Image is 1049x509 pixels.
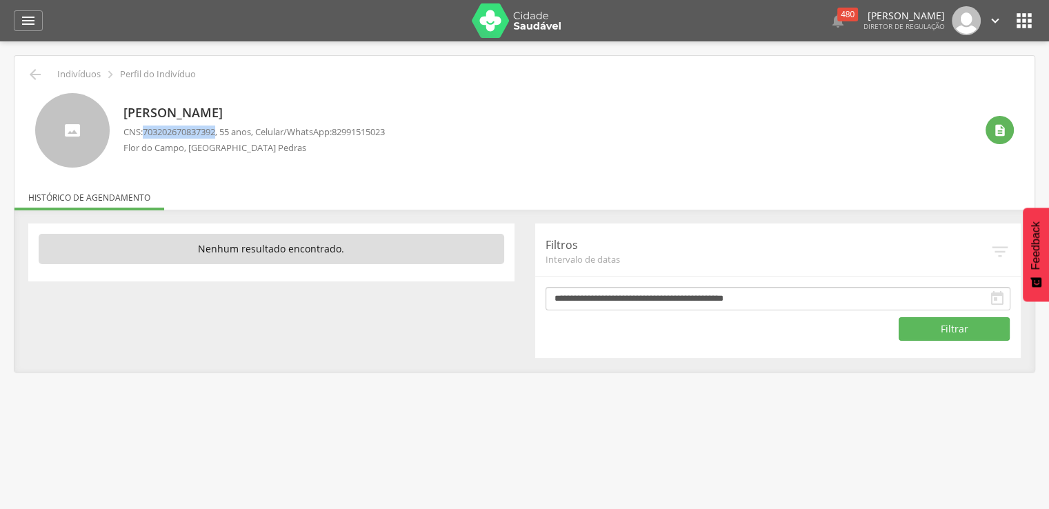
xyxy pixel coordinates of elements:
[27,66,43,83] i: Voltar
[830,6,846,35] a:  480
[332,126,385,138] span: 82991515023
[20,12,37,29] i: 
[39,234,504,264] p: Nenhum resultado encontrado.
[988,13,1003,28] i: 
[1023,208,1049,301] button: Feedback - Mostrar pesquisa
[123,126,385,139] p: CNS: , 55 anos, Celular/WhatsApp:
[993,123,1007,137] i: 
[863,11,945,21] p: [PERSON_NAME]
[123,141,385,154] p: Flor do Campo, [GEOGRAPHIC_DATA] Pedras
[546,253,990,266] span: Intervalo de datas
[123,104,385,122] p: [PERSON_NAME]
[837,8,858,21] div: 480
[14,10,43,31] a: 
[120,69,196,80] p: Perfil do Indivíduo
[989,290,1006,307] i: 
[546,237,990,253] p: Filtros
[830,12,846,29] i: 
[143,126,215,138] span: 703202670837392
[103,67,118,82] i: 
[988,6,1003,35] a: 
[863,21,945,31] span: Diretor de regulação
[1030,221,1042,270] span: Feedback
[986,116,1014,144] div: Ver histórico de cadastramento
[57,69,101,80] p: Indivíduos
[899,317,1010,341] button: Filtrar
[1013,10,1035,32] i: 
[990,241,1010,262] i: 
